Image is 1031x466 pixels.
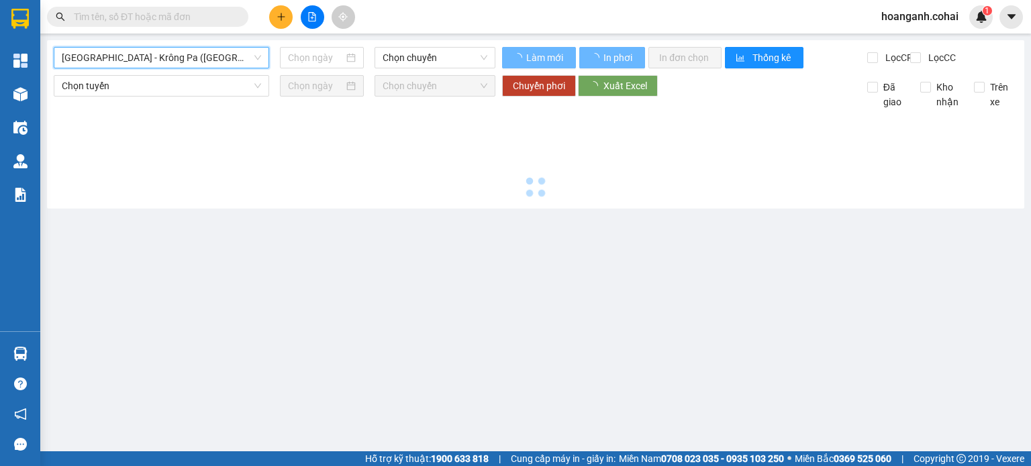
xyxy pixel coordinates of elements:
span: question-circle [14,377,27,390]
span: | [499,451,501,466]
span: Thống kê [752,50,793,65]
input: Chọn ngày [288,78,343,93]
span: Đã giao [878,80,911,109]
img: warehouse-icon [13,347,28,361]
input: Tìm tên, số ĐT hoặc mã đơn [74,9,232,24]
img: solution-icon [13,188,28,202]
span: Kho nhận [931,80,964,109]
span: search [56,12,65,21]
button: plus [269,5,293,29]
img: dashboard-icon [13,54,28,68]
strong: 1900 633 818 [431,453,489,464]
span: message [14,438,27,451]
span: Làm mới [526,50,565,65]
span: notification [14,408,27,420]
input: Chọn ngày [288,50,343,65]
button: file-add [301,5,324,29]
span: In phơi [603,50,634,65]
span: 1 [985,6,989,15]
sup: 1 [983,6,992,15]
img: icon-new-feature [975,11,987,23]
button: aim [332,5,355,29]
button: bar-chartThống kê [725,47,803,68]
span: Chọn tuyến [62,76,261,96]
span: Chọn chuyến [383,48,488,68]
img: logo-vxr [11,9,29,29]
button: Làm mới [502,47,576,68]
span: Sài Gòn - Krông Pa (Uar) [62,48,261,68]
span: Lọc CC [923,50,958,65]
span: bar-chart [736,53,747,64]
span: file-add [307,12,317,21]
span: Lọc CR [880,50,915,65]
span: Hỗ trợ kỹ thuật: [365,451,489,466]
span: hoanganh.cohai [871,8,969,25]
span: Miền Bắc [795,451,891,466]
button: In đơn chọn [648,47,722,68]
span: Cung cấp máy in - giấy in: [511,451,616,466]
strong: 0369 525 060 [834,453,891,464]
span: ⚪️ [787,456,791,461]
span: Trên xe [985,80,1018,109]
span: loading [513,53,524,62]
button: caret-down [999,5,1023,29]
span: | [901,451,903,466]
button: In phơi [579,47,645,68]
strong: 0708 023 035 - 0935 103 250 [661,453,784,464]
span: caret-down [1005,11,1018,23]
span: aim [338,12,348,21]
img: warehouse-icon [13,154,28,168]
button: Xuất Excel [578,75,658,97]
button: Chuyển phơi [502,75,576,97]
span: Miền Nam [619,451,784,466]
span: plus [277,12,286,21]
img: warehouse-icon [13,87,28,101]
span: loading [590,53,601,62]
span: copyright [956,454,966,463]
span: Chọn chuyến [383,76,488,96]
img: warehouse-icon [13,121,28,135]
